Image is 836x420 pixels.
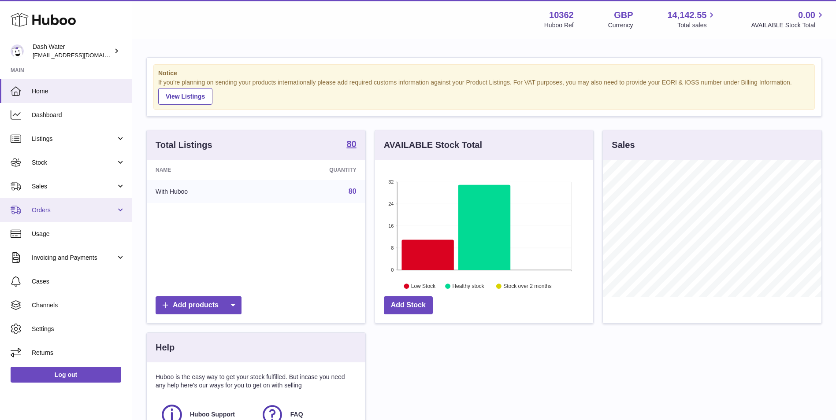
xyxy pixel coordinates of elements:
text: 24 [388,201,394,206]
a: 14,142.55 Total sales [667,9,717,29]
span: Huboo Support [190,410,235,419]
span: Returns [32,349,125,357]
span: Channels [32,301,125,309]
text: Low Stock [411,283,436,289]
span: Cases [32,277,125,286]
div: Currency [608,21,633,29]
span: Sales [32,182,116,191]
a: 80 [346,140,356,150]
span: Usage [32,230,125,238]
a: 80 [349,188,357,195]
span: 0.00 [798,9,815,21]
h3: Sales [612,139,635,151]
strong: 80 [346,140,356,148]
span: [EMAIL_ADDRESS][DOMAIN_NAME] [33,52,130,59]
span: AVAILABLE Stock Total [751,21,825,29]
td: With Huboo [147,180,262,203]
span: Total sales [677,21,717,29]
p: Huboo is the easy way to get your stock fulfilled. But incase you need any help here's our ways f... [156,373,357,390]
h3: AVAILABLE Stock Total [384,139,482,151]
img: internalAdmin-10362@internal.huboo.com [11,44,24,58]
div: If you're planning on sending your products internationally please add required customs informati... [158,78,810,105]
a: Log out [11,367,121,383]
a: Add Stock [384,296,433,314]
text: Healthy stock [452,283,484,289]
text: Stock over 2 months [503,283,551,289]
span: Home [32,87,125,96]
div: Huboo Ref [544,21,574,29]
span: Listings [32,135,116,143]
span: Settings [32,325,125,333]
text: 0 [391,267,394,273]
span: 14,142.55 [667,9,706,21]
a: 0.00 AVAILABLE Stock Total [751,9,825,29]
span: Stock [32,158,116,167]
text: 16 [388,223,394,228]
th: Quantity [262,160,365,180]
h3: Help [156,342,175,354]
span: FAQ [290,410,303,419]
text: 32 [388,179,394,184]
strong: GBP [614,9,633,21]
strong: Notice [158,69,810,77]
span: Invoicing and Payments [32,254,116,262]
span: Orders [32,206,116,214]
div: Dash Water [33,43,112,59]
span: Dashboard [32,111,125,119]
th: Name [147,160,262,180]
h3: Total Listings [156,139,212,151]
strong: 10362 [549,9,574,21]
a: Add products [156,296,242,314]
text: 8 [391,245,394,251]
a: View Listings [158,88,212,105]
